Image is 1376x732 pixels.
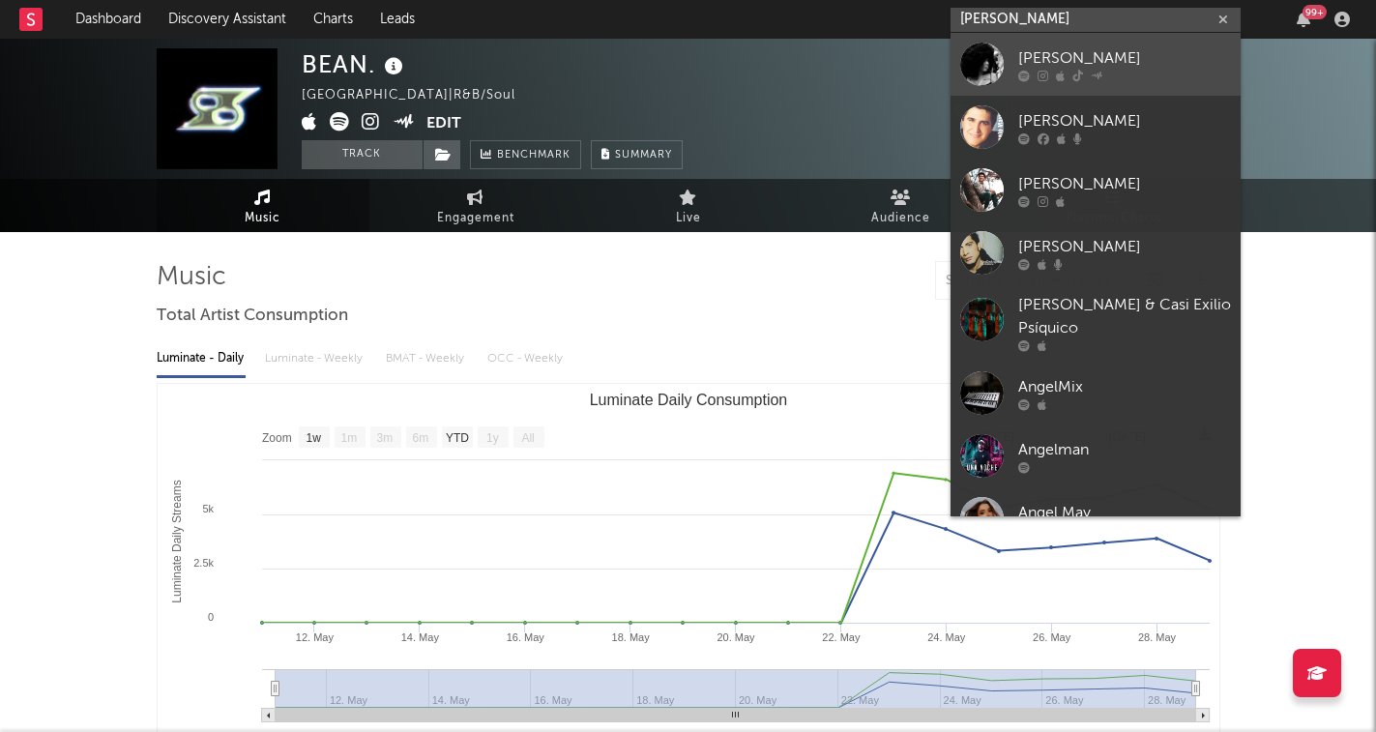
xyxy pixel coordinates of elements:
[676,207,701,230] span: Live
[589,392,787,408] text: Luminate Daily Consumption
[871,207,930,230] span: Audience
[615,150,672,161] span: Summary
[340,431,357,445] text: 1m
[1018,438,1231,461] div: Angelman
[951,221,1241,284] a: [PERSON_NAME]
[295,631,334,643] text: 12. May
[437,207,514,230] span: Engagement
[412,431,428,445] text: 6m
[506,631,544,643] text: 16. May
[591,140,683,169] button: Summary
[951,425,1241,487] a: Angelman
[582,179,795,232] a: Live
[951,8,1241,32] input: Search for artists
[795,179,1008,232] a: Audience
[951,487,1241,550] a: Angel May
[157,179,369,232] a: Music
[445,431,468,445] text: YTD
[202,503,214,514] text: 5k
[245,207,280,230] span: Music
[426,112,461,136] button: Edit
[1018,235,1231,258] div: [PERSON_NAME]
[302,84,538,107] div: [GEOGRAPHIC_DATA] | R&B/Soul
[376,431,393,445] text: 3m
[157,305,348,328] span: Total Artist Consumption
[1303,5,1327,19] div: 99 +
[822,631,861,643] text: 22. May
[497,144,571,167] span: Benchmark
[1033,631,1071,643] text: 26. May
[717,631,755,643] text: 20. May
[1018,501,1231,524] div: Angel May
[1018,46,1231,70] div: [PERSON_NAME]
[400,631,439,643] text: 14. May
[369,179,582,232] a: Engagement
[302,140,423,169] button: Track
[262,431,292,445] text: Zoom
[611,631,650,643] text: 18. May
[306,431,321,445] text: 1w
[1018,172,1231,195] div: [PERSON_NAME]
[207,611,213,623] text: 0
[951,33,1241,96] a: [PERSON_NAME]
[1018,375,1231,398] div: AngelMix
[951,284,1241,362] a: [PERSON_NAME] & Casi Exilio Psíquico
[936,274,1140,289] input: Search by song name or URL
[170,480,184,602] text: Luminate Daily Streams
[951,159,1241,221] a: [PERSON_NAME]
[951,96,1241,159] a: [PERSON_NAME]
[521,431,534,445] text: All
[1297,12,1310,27] button: 99+
[951,362,1241,425] a: AngelMix
[470,140,581,169] a: Benchmark
[927,631,966,643] text: 24. May
[1018,294,1231,340] div: [PERSON_NAME] & Casi Exilio Psíquico
[1137,631,1176,643] text: 28. May
[486,431,499,445] text: 1y
[157,342,246,375] div: Luminate - Daily
[302,48,408,80] div: BEAN.
[193,557,214,569] text: 2.5k
[1018,109,1231,132] div: [PERSON_NAME]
